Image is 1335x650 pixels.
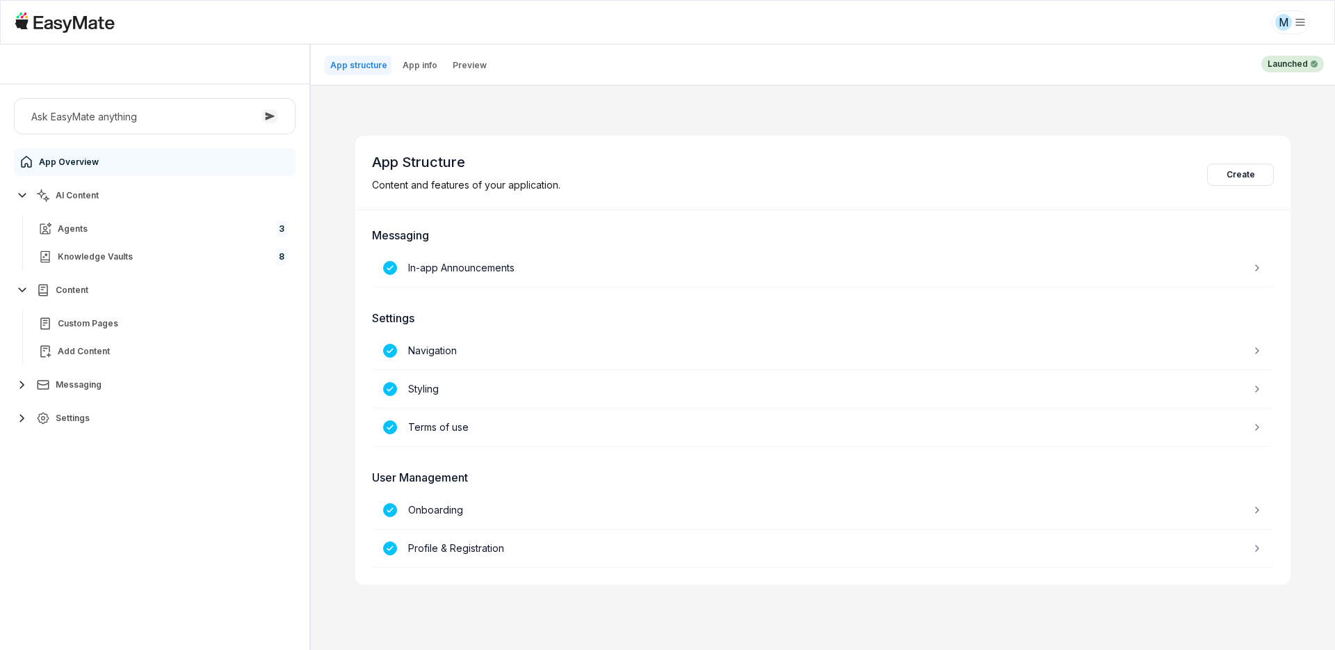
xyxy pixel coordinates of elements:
[408,502,463,518] p: Onboarding
[276,248,287,265] span: 8
[1207,164,1274,186] button: Create
[453,60,487,71] p: Preview
[372,227,1274,244] h3: Messaging
[56,190,99,201] span: AI Content
[33,243,293,271] a: Knowledge Vaults8
[372,530,1274,568] a: Profile & Registration
[58,251,133,262] span: Knowledge Vaults
[372,152,560,172] p: App Structure
[58,223,88,235] span: Agents
[33,215,293,243] a: Agents3
[372,249,1274,287] a: In-app Announcements
[403,60,437,71] p: App info
[408,541,504,556] p: Profile & Registration
[58,318,118,329] span: Custom Pages
[14,148,296,176] a: App Overview
[372,409,1274,447] a: Terms of use
[58,346,110,357] span: Add Content
[372,310,1274,326] h3: Settings
[372,332,1274,370] a: Navigation
[56,413,90,424] span: Settings
[408,381,439,397] p: Styling
[408,420,469,435] p: Terms of use
[330,60,387,71] p: App structure
[372,469,1274,486] h3: User Management
[14,371,296,399] button: Messaging
[56,379,102,390] span: Messaging
[33,310,293,338] a: Custom Pages
[1268,58,1308,70] p: Launched
[14,276,296,304] button: Content
[56,285,88,296] span: Content
[408,343,457,358] p: Navigation
[408,260,515,276] p: In-app Announcements
[372,177,560,193] p: Content and features of your application.
[372,491,1274,530] a: Onboarding
[14,404,296,432] button: Settings
[1275,14,1292,31] div: M
[14,98,296,134] button: Ask EasyMate anything
[39,157,99,168] span: App Overview
[14,182,296,209] button: AI Content
[276,221,287,237] span: 3
[372,370,1274,409] a: Styling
